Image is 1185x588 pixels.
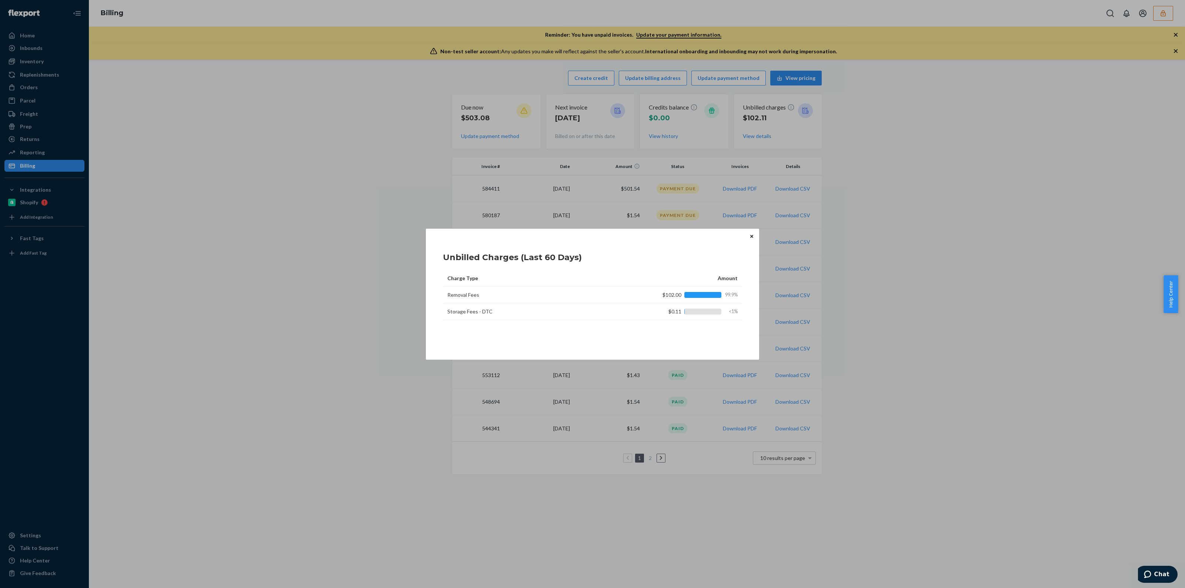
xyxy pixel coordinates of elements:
[443,252,582,263] h1: Unbilled Charges (Last 60 Days)
[16,5,31,12] span: Chat
[724,308,738,315] span: <1%
[640,291,738,299] div: $102.00
[724,292,738,298] span: 99.9%
[443,303,628,320] td: Storage Fees - DTC
[748,232,755,241] button: Close
[640,308,738,315] div: $0.11
[443,270,628,287] th: Charge Type
[443,287,628,303] td: Removal Fees
[628,270,742,287] th: Amount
